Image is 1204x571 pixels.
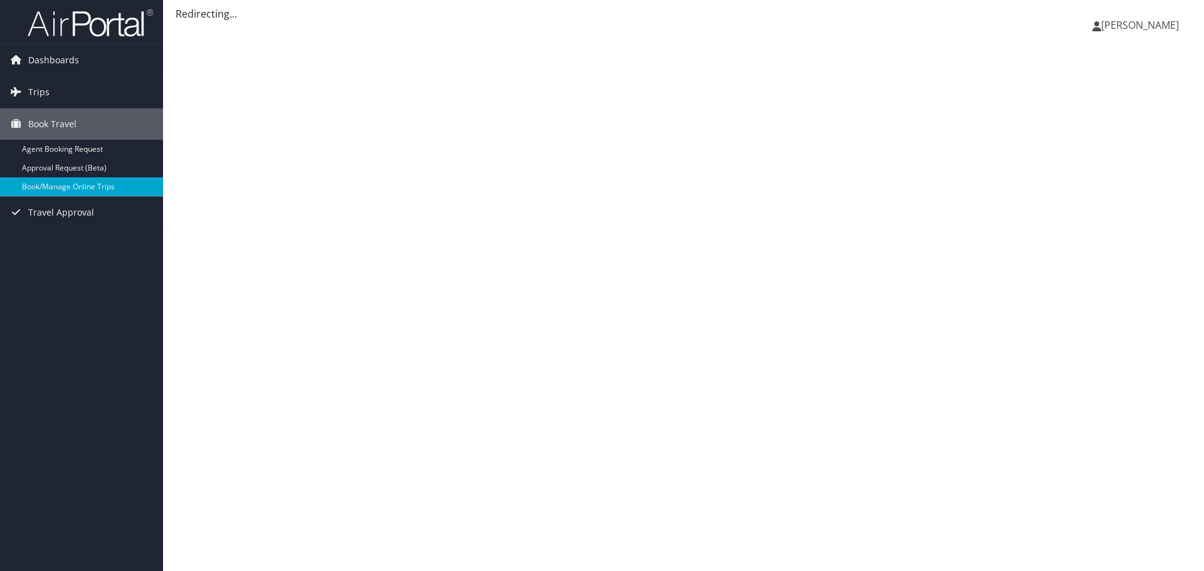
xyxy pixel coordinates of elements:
[1092,6,1191,44] a: [PERSON_NAME]
[28,45,79,76] span: Dashboards
[28,76,50,108] span: Trips
[1101,18,1179,32] span: [PERSON_NAME]
[28,8,153,38] img: airportal-logo.png
[176,6,1191,21] div: Redirecting...
[28,197,94,228] span: Travel Approval
[28,108,77,140] span: Book Travel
